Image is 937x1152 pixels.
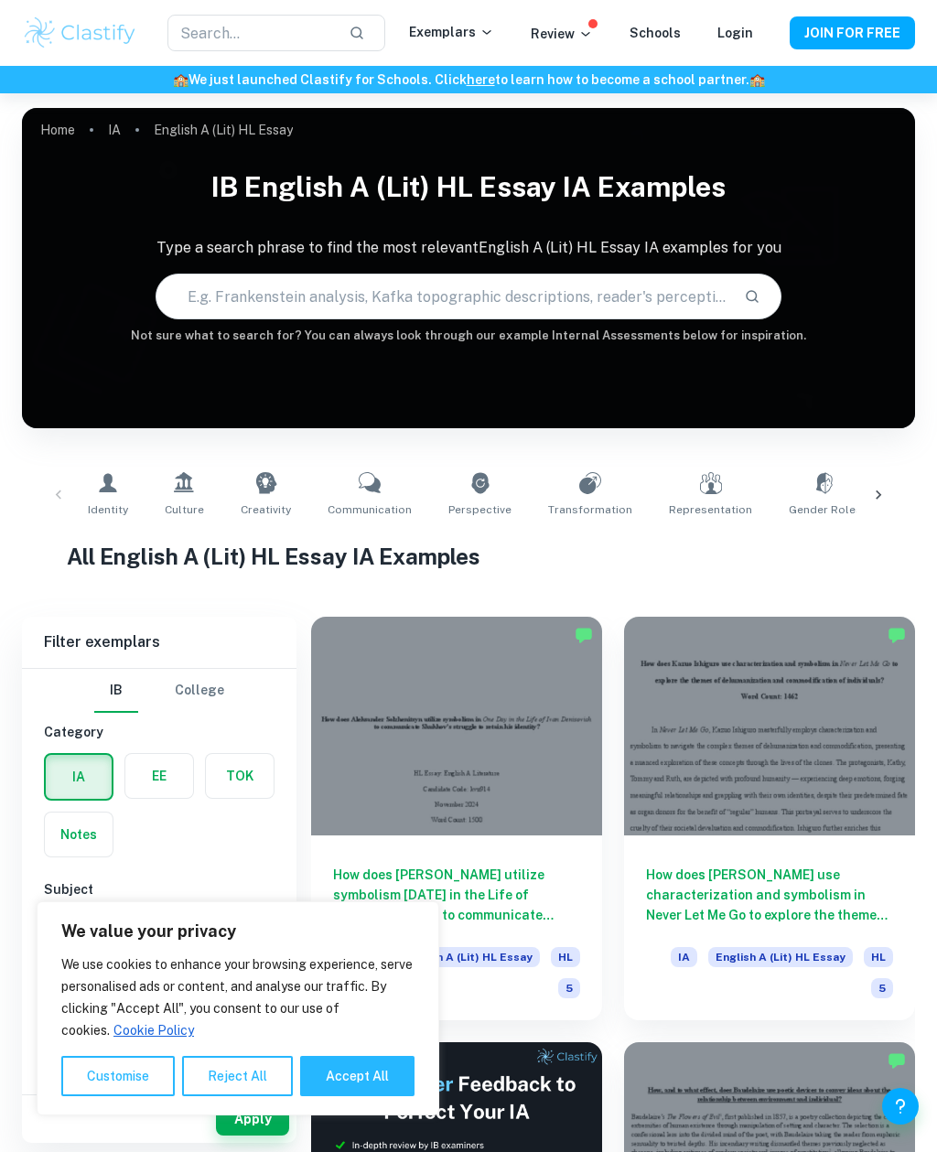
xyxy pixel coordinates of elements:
input: E.g. Frankenstein analysis, Kafka topographic descriptions, reader's perception... [156,271,728,322]
span: Identity [88,501,128,518]
button: EE [125,754,193,798]
h6: How does [PERSON_NAME] use characterization and symbolism in Never Let Me Go to explore the theme... [646,865,893,925]
button: Help and Feedback [882,1088,919,1125]
h6: We just launched Clastify for Schools. Click to learn how to become a school partner. [4,70,933,90]
a: Home [40,117,75,143]
span: HL [551,947,580,967]
h6: Not sure what to search for? You can always look through our example Internal Assessments below f... [22,327,915,345]
img: Marked [888,626,906,644]
h6: Subject [44,879,275,899]
input: Search... [167,15,334,51]
a: IA [108,117,121,143]
div: We value your privacy [37,901,439,1115]
p: Exemplars [409,22,494,42]
h1: All English A (Lit) HL Essay IA Examples [67,540,870,573]
img: Marked [888,1051,906,1070]
span: Communication [328,501,412,518]
button: Search [737,281,768,312]
span: Culture [165,501,204,518]
span: 5 [558,978,580,998]
button: TOK [206,754,274,798]
button: Notes [45,813,113,856]
span: IA [671,947,697,967]
span: Perspective [448,501,512,518]
a: How does [PERSON_NAME] utilize symbolism [DATE] in the Life of [PERSON_NAME] to communicate [PERS... [311,617,602,1020]
span: 🏫 [173,72,188,87]
a: Schools [630,26,681,40]
a: Login [717,26,753,40]
a: How does [PERSON_NAME] use characterization and symbolism in Never Let Me Go to explore the theme... [624,617,915,1020]
button: IA [46,755,112,799]
span: English A (Lit) HL Essay [708,947,853,967]
button: Apply [216,1103,289,1136]
img: Clastify logo [22,15,138,51]
button: College [175,669,224,713]
a: Cookie Policy [113,1022,195,1039]
span: 5 [871,978,893,998]
button: Reject All [182,1056,293,1096]
button: IB [94,669,138,713]
button: JOIN FOR FREE [790,16,915,49]
span: HL [864,947,893,967]
a: here [467,72,495,87]
h1: IB English A (Lit) HL Essay IA examples [22,159,915,215]
span: 🏫 [749,72,765,87]
div: Filter type choice [94,669,224,713]
span: Creativity [241,501,291,518]
button: Customise [61,1056,175,1096]
p: Review [531,24,593,44]
span: Transformation [548,501,632,518]
p: We value your privacy [61,921,415,942]
h6: Category [44,722,275,742]
span: Gender Roles [789,501,862,518]
button: Accept All [300,1056,415,1096]
p: Type a search phrase to find the most relevant English A (Lit) HL Essay IA examples for you [22,237,915,259]
img: Marked [575,626,593,644]
h6: How does [PERSON_NAME] utilize symbolism [DATE] in the Life of [PERSON_NAME] to communicate [PERS... [333,865,580,925]
p: English A (Lit) HL Essay [154,120,293,140]
span: English A (Lit) HL Essay [395,947,540,967]
h6: Filter exemplars [22,617,296,668]
span: Representation [669,501,752,518]
p: We use cookies to enhance your browsing experience, serve personalised ads or content, and analys... [61,953,415,1041]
